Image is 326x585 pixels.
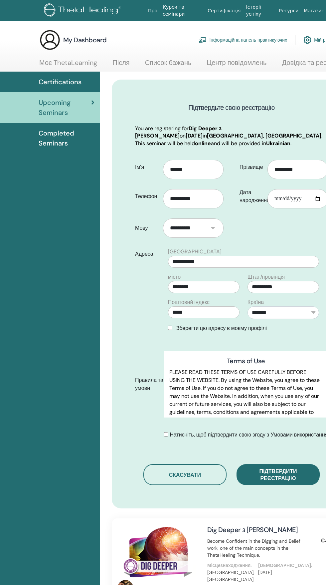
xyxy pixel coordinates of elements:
span: Certifications [39,77,81,87]
label: Адреса [130,248,164,260]
span: Completed Seminars [39,128,94,148]
label: місто [168,273,181,281]
label: Правила та умови [130,374,164,395]
a: Dig Deeper з [PERSON_NAME] [207,525,298,534]
label: [GEOGRAPHIC_DATA] [168,248,222,256]
a: Ресурси [276,5,301,17]
img: logo.png [44,3,123,18]
b: [DATE] [186,132,203,139]
p: PLEASE READ THESE TERMS OF USE CAREFULLY BEFORE USING THE WEBSITE. By using the Website, you agre... [169,368,323,440]
p: Become Confident in the Digging and Belief work, one of the main concepts in the ThetaHealing Tec... [207,538,309,559]
span: Скасувати [169,471,201,478]
label: Штат/провінція [247,273,285,281]
b: online [195,140,211,147]
a: Сертифікація [205,5,243,17]
button: Підтвердити реєстрацію [237,464,320,485]
button: Скасувати [143,464,227,485]
p: Місцезнаходження: [207,562,254,569]
img: generic-user-icon.jpg [39,29,61,51]
label: Мову [130,222,163,234]
a: Інформаційна панель практикуючих [199,33,287,47]
label: Країна [247,298,264,306]
p: [DEMOGRAPHIC_DATA]: [258,562,305,569]
a: Історії успіху [244,1,276,20]
a: Курси та семінари [160,1,205,20]
a: Після [112,59,129,72]
b: [GEOGRAPHIC_DATA], [GEOGRAPHIC_DATA] [207,132,321,139]
span: Підтвердити реєстрацію [259,468,297,482]
a: Про [145,5,160,17]
p: [GEOGRAPHIC_DATA], [GEOGRAPHIC_DATA] [207,569,254,583]
img: Dig Deeper [117,525,199,582]
label: Прізвище [235,161,267,173]
p: [DATE] [258,569,305,576]
label: Поштовий індекс [168,298,210,306]
span: Зберегти цю адресу в моєму профілі [176,325,267,332]
a: Моє ThetaLearning [39,59,97,72]
label: Ім'я [130,161,163,173]
h3: Terms of Use [169,356,323,366]
label: Телефон [130,190,163,203]
a: Центр повідомлень [207,59,266,72]
img: cog.svg [303,34,311,46]
a: Список бажань [145,59,192,72]
label: Дата народження [235,186,267,207]
span: Upcoming Seminars [39,98,91,118]
img: chalkboard-teacher.svg [199,37,207,43]
h3: My Dashboard [63,35,107,45]
b: Ukrainian [266,140,290,147]
b: Dig Deeper з [PERSON_NAME] [135,125,222,139]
